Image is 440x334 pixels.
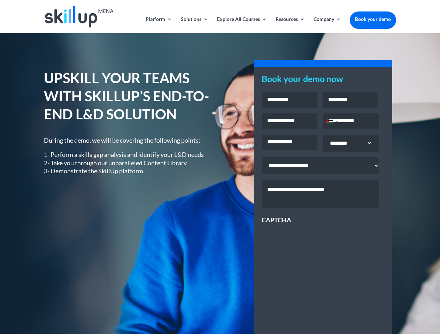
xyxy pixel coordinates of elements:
h3: Book your demo now [262,74,385,87]
div: Selected country [323,114,340,129]
a: Company [314,17,341,33]
iframe: Chat Widget [324,259,440,334]
h1: UPSKILL YOUR TEAMS WITH SKILLUP’S END-TO-END L&D SOLUTION [44,69,210,127]
label: CAPTCHA [262,216,291,224]
div: During the demo, we will be covering the following points: [44,136,210,175]
img: Skillup Mena [45,6,113,27]
a: Book your demo [350,11,396,27]
a: Solutions [181,17,208,33]
a: Explore All Courses [217,17,267,33]
a: Platform [146,17,172,33]
a: Resources [276,17,305,33]
p: 1- Perform a skills gap analysis and identify your L&D needs 2- Take you through our unparalleled... [44,151,210,175]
